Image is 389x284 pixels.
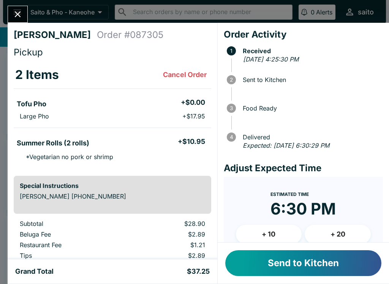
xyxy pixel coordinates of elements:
table: orders table [14,220,211,273]
h5: Tofu Pho [17,99,46,109]
span: Food Ready [239,105,383,112]
button: Cancel Order [160,67,210,82]
p: Restaurant Fee [20,241,118,249]
button: + 10 [236,225,302,244]
p: $1.21 [130,241,205,249]
text: 4 [229,134,233,140]
p: Tips [20,252,118,259]
h6: Special Instructions [20,182,205,189]
em: [DATE] 4:25:30 PM [243,55,299,63]
p: [PERSON_NAME] [PHONE_NUMBER] [20,192,205,200]
text: 3 [230,105,233,111]
p: Subtotal [20,220,118,227]
span: Received [239,47,383,54]
span: Sent to Kitchen [239,76,383,83]
em: Expected: [DATE] 6:30:29 PM [243,142,329,149]
h4: Order # 087305 [97,29,163,41]
h5: + $10.95 [178,137,205,146]
text: 1 [230,48,232,54]
h5: $37.25 [187,267,210,276]
span: Estimated Time [270,191,309,197]
span: Delivered [239,134,383,140]
h4: Adjust Expected Time [224,163,383,174]
h5: Grand Total [15,267,54,276]
time: 6:30 PM [270,199,336,219]
p: + $17.95 [182,112,205,120]
text: 2 [230,77,233,83]
p: $28.90 [130,220,205,227]
p: Large Pho [20,112,49,120]
h5: Summer Rolls (2 rolls) [17,139,89,148]
h5: + $0.00 [181,98,205,107]
p: $2.89 [130,230,205,238]
button: Send to Kitchen [225,250,381,276]
button: Close [8,6,27,22]
p: * Vegetarian no pork or shrimp [20,153,113,161]
span: Pickup [14,47,43,58]
p: Beluga Fee [20,230,118,238]
p: $2.89 [130,252,205,259]
h4: Order Activity [224,29,383,40]
h4: [PERSON_NAME] [14,29,97,41]
button: + 20 [305,225,371,244]
table: orders table [14,61,211,170]
h3: 2 Items [15,67,59,82]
